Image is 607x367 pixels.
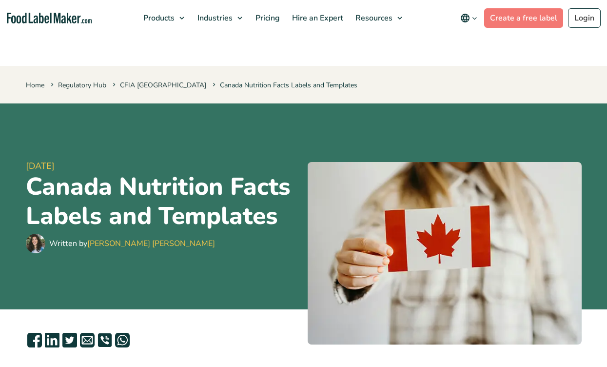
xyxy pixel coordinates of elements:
[352,13,393,23] span: Resources
[120,81,206,90] a: CFIA [GEOGRAPHIC_DATA]
[289,13,344,23] span: Hire an Expert
[211,81,357,90] span: Canada Nutrition Facts Labels and Templates
[26,234,45,253] img: Maria Abi Hanna - Food Label Maker
[26,160,300,173] span: [DATE]
[58,81,106,90] a: Regulatory Hub
[26,81,44,90] a: Home
[195,13,234,23] span: Industries
[253,13,281,23] span: Pricing
[484,8,563,28] a: Create a free label
[140,13,176,23] span: Products
[49,238,215,249] div: Written by
[87,238,215,249] a: [PERSON_NAME] [PERSON_NAME]
[26,173,300,231] h1: Canada Nutrition Facts Labels and Templates
[568,8,601,28] a: Login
